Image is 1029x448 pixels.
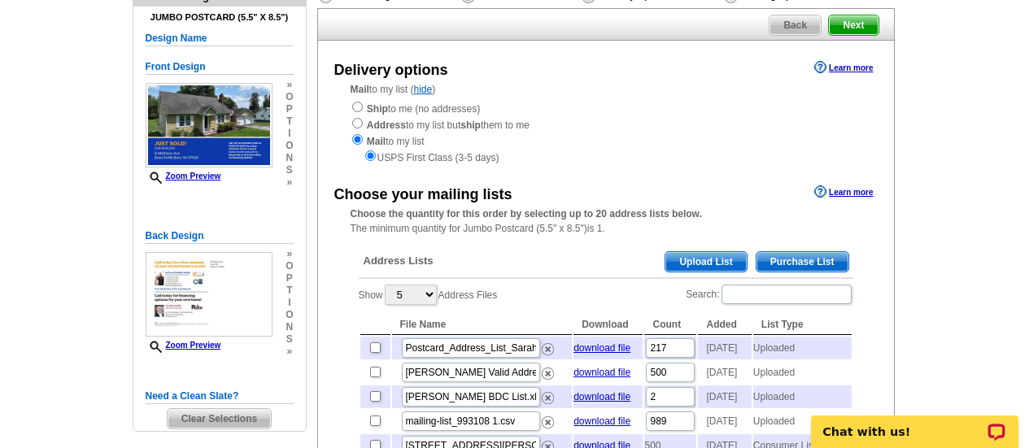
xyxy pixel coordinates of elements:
img: delete.png [542,392,554,404]
td: [DATE] [698,361,751,384]
h5: Back Design [146,228,294,244]
h5: Need a Clean Slate? [146,389,294,404]
a: Remove this list [542,340,554,351]
a: Zoom Preview [146,341,221,350]
strong: ship [460,120,481,131]
span: » [286,79,293,91]
strong: Ship [367,103,388,115]
th: List Type [753,315,852,335]
span: Purchase List [756,252,848,272]
img: delete.png [542,416,554,428]
label: Search: [686,283,852,306]
span: Upload List [665,252,746,272]
span: » [286,248,293,260]
h4: Jumbo Postcard (5.5" x 8.5") [146,12,294,23]
span: s [286,333,293,346]
span: o [286,260,293,272]
span: Address Lists [364,254,434,268]
img: delete.png [542,343,554,355]
h5: Front Design [146,59,294,75]
a: Remove this list [542,389,554,400]
th: File Name [392,315,573,335]
strong: Mail [351,84,369,95]
span: » [286,346,293,358]
td: Uploaded [753,410,852,433]
span: o [286,140,293,152]
span: n [286,152,293,164]
strong: Address [367,120,406,131]
th: Count [644,315,696,335]
div: The minimum quantity for Jumbo Postcard (5.5" x 8.5")is 1. [318,207,894,236]
a: download file [573,415,630,427]
div: USPS First Class (3-5 days) [351,149,861,165]
h5: Design Name [146,31,294,46]
td: [DATE] [698,385,751,408]
span: Clear Selections [168,409,271,428]
strong: Choose the quantity for this order by selecting up to 20 address lists below. [351,208,702,220]
td: [DATE] [698,337,751,359]
a: Learn more [814,185,873,198]
a: Back [769,15,822,36]
td: [DATE] [698,410,751,433]
span: i [286,128,293,140]
td: Uploaded [753,385,852,408]
a: Zoom Preview [146,172,221,181]
select: ShowAddress Files [385,285,437,305]
span: » [286,176,293,189]
span: t [286,285,293,297]
th: Added [698,315,751,335]
span: o [286,309,293,321]
img: delete.png [542,368,554,380]
td: Uploaded [753,337,852,359]
span: p [286,103,293,115]
span: Next [829,15,878,35]
a: Learn more [814,61,873,74]
span: s [286,164,293,176]
span: p [286,272,293,285]
strong: Mail [367,136,386,147]
div: Delivery options [334,59,448,81]
input: Search: [722,285,852,304]
a: download file [573,342,630,354]
a: hide [414,84,433,95]
span: n [286,321,293,333]
div: Choose your mailing lists [334,184,512,206]
a: download file [573,367,630,378]
th: Download [573,315,643,335]
a: download file [573,391,630,402]
img: small-thumb.jpg [146,252,273,337]
span: i [286,297,293,309]
div: to me (no addresses) to my list but them to me to my list [351,100,861,165]
td: Uploaded [753,361,852,384]
img: small-thumb.jpg [146,83,273,167]
div: to my list ( ) [318,82,894,165]
span: t [286,115,293,128]
iframe: LiveChat chat widget [800,397,1029,448]
label: Show Address Files [359,283,498,307]
span: o [286,91,293,103]
a: Remove this list [542,413,554,424]
a: Remove this list [542,364,554,376]
span: Back [770,15,821,35]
